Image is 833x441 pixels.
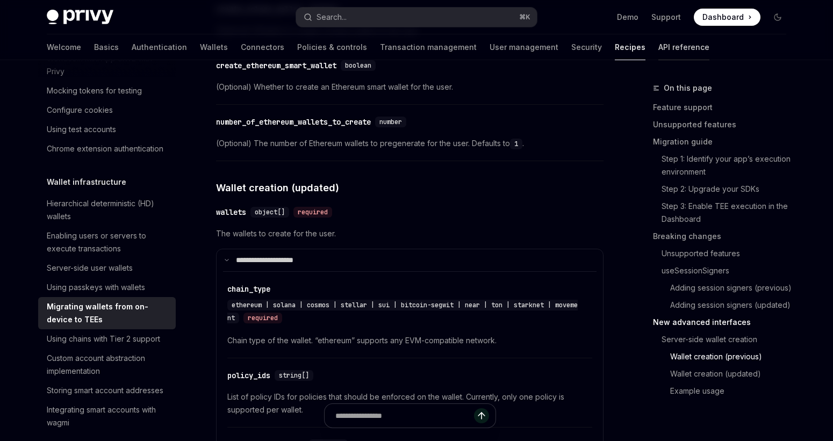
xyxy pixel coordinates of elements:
[216,137,604,150] span: (Optional) The number of Ethereum wallets to pregenerate for the user. Defaults to .
[47,300,169,326] div: Migrating wallets from on-device to TEEs
[490,34,558,60] a: User management
[297,34,367,60] a: Policies & controls
[653,382,795,400] a: Example usage
[653,245,795,262] a: Unsupported features
[200,34,228,60] a: Wallets
[47,332,160,345] div: Using chains with Tier 2 support
[615,34,645,60] a: Recipes
[47,352,169,378] div: Custom account abstraction implementation
[379,118,402,126] span: number
[47,104,113,117] div: Configure cookies
[47,281,145,294] div: Using passkeys with wallets
[94,34,119,60] a: Basics
[227,301,578,322] span: ethereum | solana | cosmos | stellar | sui | bitcoin-segwit | near | ton | starknet | movement
[216,180,339,195] span: Wallet creation (updated)
[243,313,282,323] div: required
[653,279,795,297] a: Adding session signers (previous)
[47,10,113,25] img: dark logo
[227,334,592,347] span: Chain type of the wallet. “ethereum” supports any EVM-compatible network.
[653,180,795,198] a: Step 2: Upgrade your SDKs
[38,100,176,120] a: Configure cookies
[227,391,592,416] span: List of policy IDs for policies that should be enforced on the wallet. Currently, only one policy...
[380,34,477,60] a: Transaction management
[769,9,786,26] button: Toggle dark mode
[664,82,712,95] span: On this page
[653,116,795,133] a: Unsupported features
[345,61,371,70] span: boolean
[47,384,163,397] div: Storing smart account addresses
[279,371,309,380] span: string[]
[653,331,795,348] a: Server-side wallet creation
[653,133,795,150] a: Migration guide
[658,34,709,60] a: API reference
[38,120,176,139] a: Using test accounts
[47,34,81,60] a: Welcome
[47,197,169,223] div: Hierarchical deterministic (HD) wallets
[216,117,371,127] div: number_of_ethereum_wallets_to_create
[38,139,176,158] a: Chrome extension authentication
[47,403,169,429] div: Integrating smart accounts with wagmi
[38,194,176,226] a: Hierarchical deterministic (HD) wallets
[38,381,176,400] a: Storing smart account addresses
[227,370,270,381] div: policy_ids
[653,297,795,314] a: Adding session signers (updated)
[216,60,336,71] div: create_ethereum_smart_wallet
[653,150,795,180] a: Step 1: Identify your app’s execution environment
[474,408,489,423] button: Send message
[38,258,176,278] a: Server-side user wallets
[38,278,176,297] a: Using passkeys with wallets
[651,12,681,23] a: Support
[47,229,169,255] div: Enabling users or servers to execute transactions
[653,314,795,331] a: New advanced interfaces
[617,12,638,23] a: Demo
[38,349,176,381] a: Custom account abstraction implementation
[653,348,795,365] a: Wallet creation (previous)
[38,329,176,349] a: Using chains with Tier 2 support
[216,227,604,240] span: The wallets to create for the user.
[227,284,270,294] div: chain_type
[132,34,187,60] a: Authentication
[694,9,760,26] a: Dashboard
[255,208,285,216] span: object[]
[241,34,284,60] a: Connectors
[293,207,332,218] div: required
[653,262,795,279] a: useSessionSigners
[216,207,246,218] div: wallets
[38,226,176,258] a: Enabling users or servers to execute transactions
[216,81,604,93] span: (Optional) Whether to create an Ethereum smart wallet for the user.
[47,84,142,97] div: Mocking tokens for testing
[296,8,537,27] button: Open search
[47,262,133,274] div: Server-side user wallets
[38,297,176,329] a: Migrating wallets from on-device to TEEs
[38,81,176,100] a: Mocking tokens for testing
[47,123,116,136] div: Using test accounts
[38,400,176,432] a: Integrating smart accounts with wagmi
[653,365,795,382] a: Wallet creation (updated)
[653,198,795,228] a: Step 3: Enable TEE execution in the Dashboard
[519,13,530,21] span: ⌘ K
[702,12,744,23] span: Dashboard
[571,34,602,60] a: Security
[335,404,474,428] input: Ask a question...
[317,11,347,24] div: Search...
[653,99,795,116] a: Feature support
[47,142,163,155] div: Chrome extension authentication
[47,176,126,189] h5: Wallet infrastructure
[653,228,795,245] a: Breaking changes
[510,139,522,149] code: 1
